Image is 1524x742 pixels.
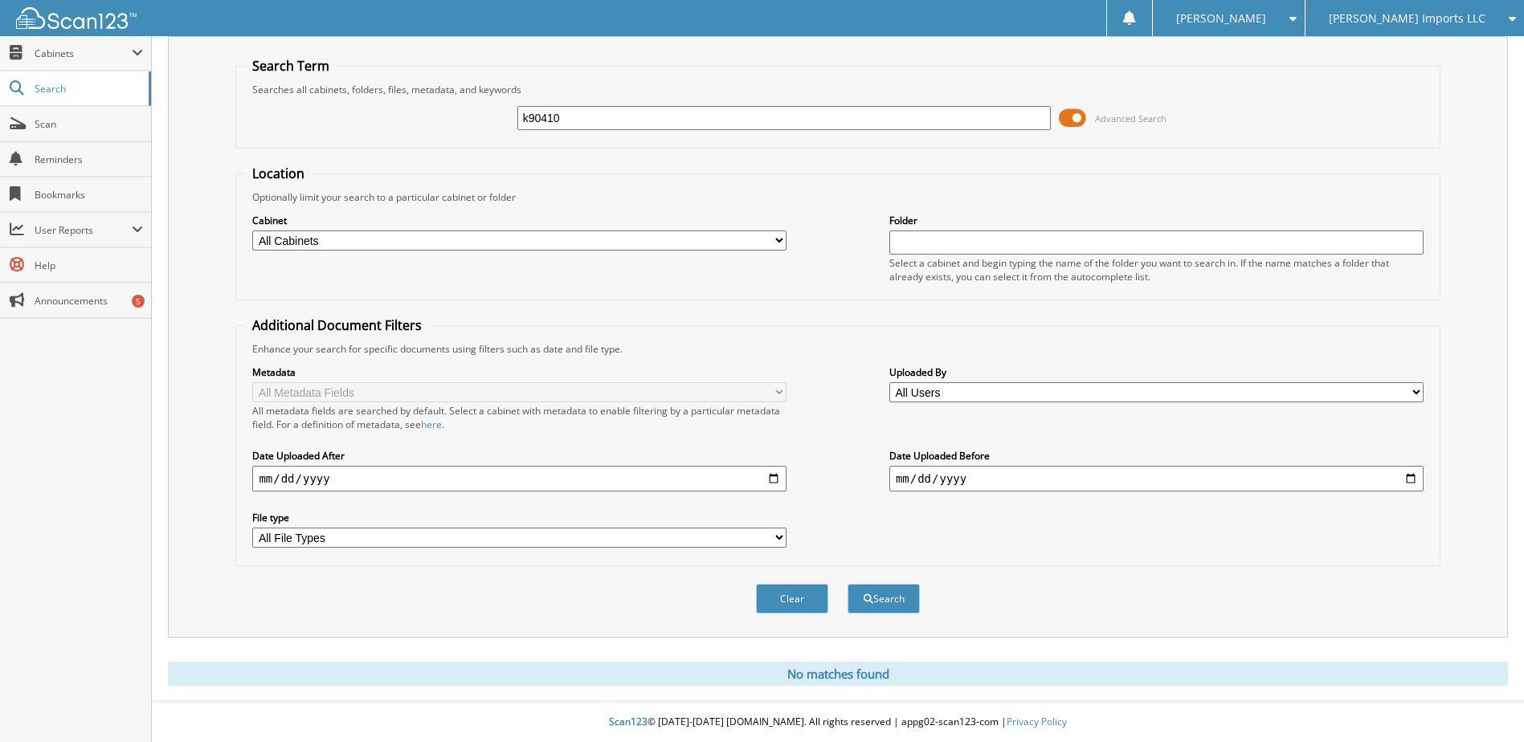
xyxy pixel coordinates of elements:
[152,703,1524,742] div: © [DATE]-[DATE] [DOMAIN_NAME]. All rights reserved | appg02-scan123-com |
[252,466,787,491] input: start
[1176,14,1266,23] span: [PERSON_NAME]
[252,449,787,463] label: Date Uploaded After
[244,83,1431,96] div: Searches all cabinets, folders, files, metadata, and keywords
[889,256,1424,283] div: Select a cabinet and begin typing the name of the folder you want to search in. If the name match...
[168,662,1508,686] div: No matches found
[252,365,787,379] label: Metadata
[1007,715,1067,728] a: Privacy Policy
[35,188,143,202] span: Bookmarks
[421,418,442,431] a: here
[35,82,141,96] span: Search
[1095,112,1166,124] span: Advanced Search
[609,715,648,728] span: Scan123
[252,404,787,431] div: All metadata fields are searched by default. Select a cabinet with metadata to enable filtering b...
[35,47,132,60] span: Cabinets
[244,190,1431,204] div: Optionally limit your search to a particular cabinet or folder
[848,584,920,614] button: Search
[889,466,1424,491] input: end
[132,295,145,308] div: 5
[35,294,143,308] span: Announcements
[35,153,143,166] span: Reminders
[1444,665,1524,742] iframe: Chat Widget
[1329,14,1485,23] span: [PERSON_NAME] Imports LLC
[244,165,313,182] legend: Location
[889,449,1424,463] label: Date Uploaded Before
[252,511,787,524] label: File type
[889,365,1424,379] label: Uploaded By
[35,117,143,131] span: Scan
[35,259,143,272] span: Help
[35,223,132,237] span: User Reports
[252,214,787,227] label: Cabinet
[244,316,430,334] legend: Additional Document Filters
[244,342,1431,356] div: Enhance your search for specific documents using filters such as date and file type.
[244,57,337,75] legend: Search Term
[756,584,828,614] button: Clear
[889,214,1424,227] label: Folder
[16,7,137,29] img: scan123-logo-white.svg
